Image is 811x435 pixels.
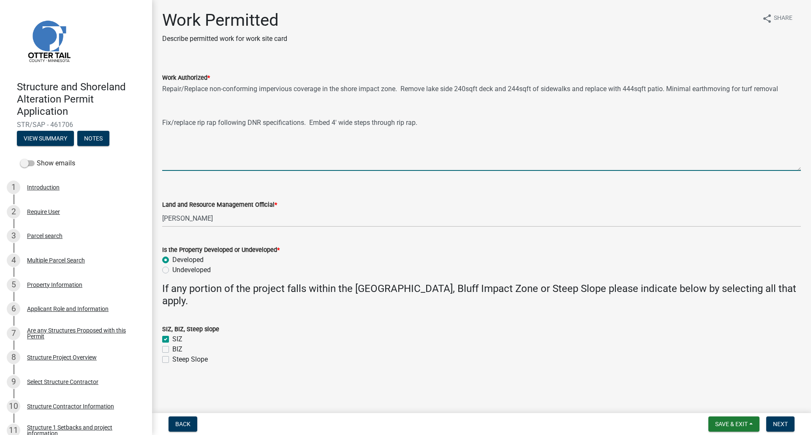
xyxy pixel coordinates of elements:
label: Land and Resource Management Official [162,202,277,208]
button: Next [766,416,795,432]
span: Share [774,14,792,24]
div: Introduction [27,184,60,190]
label: Developed [172,255,204,265]
label: Is the Property Developed or Undeveloped [162,247,280,253]
div: Select Structure Contractor [27,379,98,385]
div: 5 [7,278,20,292]
button: Back [169,416,197,432]
label: Work Authorized [162,75,210,81]
img: Otter Tail County, Minnesota [17,9,80,72]
div: Require User [27,209,60,215]
div: Structure Project Overview [27,354,97,360]
label: Undeveloped [172,265,211,275]
span: STR/SAP - 461706 [17,121,135,129]
h4: If any portion of the project falls within the [GEOGRAPHIC_DATA], Bluff Impact Zone or Steep Slop... [162,283,801,307]
div: Property Information [27,282,82,288]
button: shareShare [755,10,799,27]
button: View Summary [17,131,74,146]
p: Describe permitted work for work site card [162,34,287,44]
div: 9 [7,375,20,389]
wm-modal-confirm: Summary [17,136,74,143]
div: Parcel search [27,233,63,239]
h4: Structure and Shoreland Alteration Permit Application [17,81,145,117]
div: Applicant Role and Information [27,306,109,312]
div: 10 [7,400,20,413]
div: Multiple Parcel Search [27,257,85,263]
div: 1 [7,181,20,194]
label: Show emails [20,158,75,168]
label: BIZ [172,344,182,354]
div: 7 [7,327,20,340]
div: 3 [7,229,20,243]
div: 8 [7,351,20,364]
label: SIZ [172,334,182,344]
div: 4 [7,254,20,267]
wm-modal-confirm: Notes [77,136,109,143]
label: Steep Slope [172,354,208,365]
span: Next [773,421,788,427]
h1: Work Permitted [162,10,287,30]
button: Notes [77,131,109,146]
div: Are any Structures Proposed with this Permit [27,327,139,339]
label: SIZ, BIZ, Steep slope [162,327,219,332]
i: share [762,14,772,24]
div: 6 [7,302,20,316]
span: Save & Exit [715,421,748,427]
div: Structure Contractor Information [27,403,114,409]
span: Back [175,421,191,427]
div: 2 [7,205,20,219]
button: Save & Exit [708,416,759,432]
